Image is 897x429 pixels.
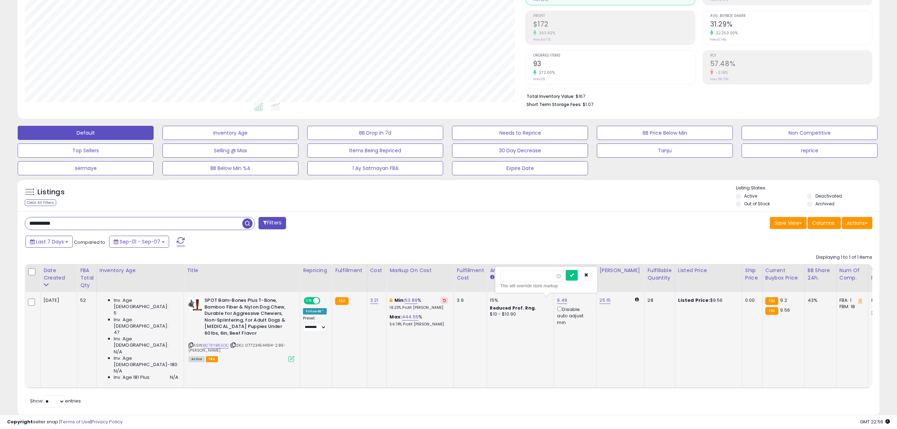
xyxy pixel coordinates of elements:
[490,297,548,304] div: 15%
[189,356,205,362] span: All listings currently available for purchase on Amazon
[109,236,169,248] button: Sep-01 - Sep-07
[599,267,641,274] div: [PERSON_NAME]
[536,70,555,75] small: 272.00%
[500,282,592,289] div: This will override store markup
[390,305,448,310] p: 18.23% Profit [PERSON_NAME]
[36,238,64,245] span: Last 7 Days
[390,297,448,310] div: %
[303,316,327,332] div: Preset:
[18,161,154,175] button: sermaye
[203,342,229,348] a: B07RYB63DC
[770,217,807,229] button: Save View
[170,374,178,381] span: N/A
[839,304,863,310] div: FBM: 18
[162,143,298,158] button: Selling @ Max
[597,126,733,140] button: BB Price Below Min
[335,297,348,305] small: FBA
[120,238,160,245] span: Sep-01 - Sep-07
[647,297,669,304] div: 28
[25,236,73,248] button: Last 7 Days
[405,297,417,304] a: 53.89
[736,185,879,192] p: Listing States:
[189,297,295,361] div: ASIN:
[710,20,872,30] h2: 31.29%
[490,267,551,274] div: Amazon Fees
[189,297,203,311] img: 4112HQOVRGL._SL40_.jpg
[91,418,123,425] a: Privacy Policy
[18,126,154,140] button: Default
[43,267,74,282] div: Date Created
[533,20,695,30] h2: $172
[452,143,588,158] button: 30 Day Decrease
[114,336,178,348] span: Inv. Age [DEMOGRAPHIC_DATA]:
[307,126,443,140] button: BB Drop in 7d
[490,311,548,317] div: $10 - $10.90
[303,308,327,315] div: Follow BB *
[457,297,481,304] div: 3.9
[259,217,286,229] button: Filters
[37,187,65,197] h5: Listings
[765,307,778,315] small: FBA
[713,30,738,36] small: 22250.00%
[390,313,402,320] b: Max:
[60,418,90,425] a: Terms of Use
[599,297,611,304] a: 25.15
[808,297,831,304] div: 43%
[30,398,81,404] span: Show: entries
[808,217,841,229] button: Columns
[533,54,695,58] span: Ordered Items
[114,349,122,355] span: N/A
[647,267,672,282] div: Fulfillable Quantity
[815,193,842,199] label: Deactivated
[839,267,865,282] div: Num of Comp.
[742,126,878,140] button: Non Competitive
[744,193,757,199] label: Active
[307,143,443,158] button: Items Being Repriced
[780,297,787,304] span: 9.2
[583,101,593,108] span: $1.07
[390,267,451,274] div: Markup on Cost
[839,297,863,304] div: FBA: 1
[402,313,418,321] a: 444.55
[7,419,123,425] div: seller snap | |
[490,305,536,311] b: Reduced Prof. Rng.
[678,297,737,304] div: $9.56
[710,77,729,81] small: Prev: 58.75%
[713,70,728,75] small: -2.16%
[808,267,833,282] div: BB Share 24h.
[744,201,770,207] label: Out of Stock
[114,374,151,381] span: Inv. Age 181 Plus:
[319,298,331,304] span: OFF
[536,30,556,36] small: 263.92%
[390,322,448,327] p: 56.74% Profit [PERSON_NAME]
[527,92,867,100] li: $167
[780,307,790,313] span: 9.56
[80,267,94,289] div: FBA Total Qty
[533,14,695,18] span: Profit
[162,126,298,140] button: Inventory Age
[74,239,106,246] span: Compared to:
[815,201,834,207] label: Archived
[533,37,551,42] small: Prev: $47.15
[557,305,591,326] div: Disable auto adjust min
[812,219,834,227] span: Columns
[765,297,778,305] small: FBA
[114,368,122,374] span: N/A
[189,342,286,353] span: | SKU: 077234544914-2.85-[PERSON_NAME]
[114,355,178,368] span: Inv. Age [DEMOGRAPHIC_DATA]-180:
[745,297,757,304] div: 0.00
[527,101,582,107] b: Short Term Storage Fees:
[597,143,733,158] button: Tanju
[43,297,72,304] div: [DATE]
[533,60,695,69] h2: 93
[335,267,364,274] div: Fulfillment
[114,310,117,316] span: 5
[18,143,154,158] button: Top Sellers
[557,297,567,304] a: 9.49
[394,297,405,304] b: Min:
[114,317,178,329] span: Inv. Age [DEMOGRAPHIC_DATA]:
[678,297,710,304] b: Listed Price:
[7,418,33,425] strong: Copyright
[871,267,897,282] div: Total Rev.
[490,274,494,281] small: Amazon Fees.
